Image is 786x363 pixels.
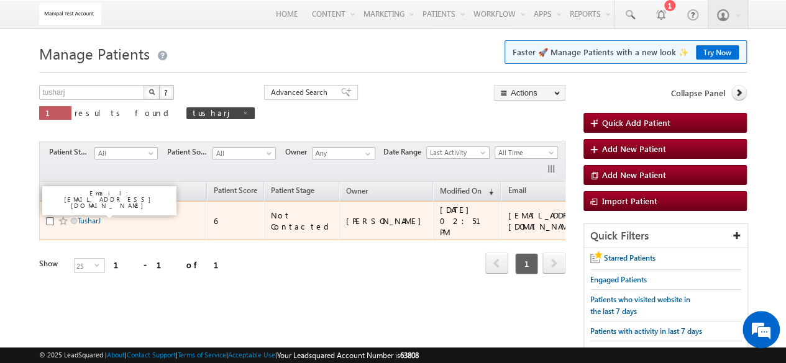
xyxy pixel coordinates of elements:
[95,148,154,159] span: All
[542,253,565,274] span: next
[495,147,554,158] span: All Time
[602,169,666,180] span: Add New Patient
[167,146,212,158] span: Patient Source
[346,215,427,226] div: [PERSON_NAME]
[265,184,321,200] a: Patient Stage
[107,351,125,359] a: About
[494,85,565,101] button: Actions
[114,258,234,272] div: 1 - 1 of 1
[434,184,500,200] a: Modified On (sorted descending)
[508,186,526,195] span: Email
[271,87,331,98] span: Advanced Search
[359,148,374,160] a: Show All Items
[178,351,226,359] a: Terms of Service
[39,3,101,25] img: Custom Logo
[426,146,490,159] a: Last Activity
[94,147,158,159] a: All
[159,85,174,100] button: ?
[696,45,739,60] a: Try Now
[584,224,747,248] div: Quick Filters
[208,184,263,200] a: Patient Score
[78,216,101,225] a: TusharJ
[440,204,496,238] div: [DATE] 02:51 PM
[485,253,508,274] span: prev
[75,259,94,272] span: 25
[346,186,368,195] span: Owner
[312,147,375,159] input: Type to Search
[149,89,155,95] img: Search
[590,275,647,284] span: Engaged Patients
[590,346,677,356] span: New Patients in last 7 days
[193,107,236,118] span: tusharj
[440,186,482,195] span: Modified On
[383,146,426,158] span: Date Range
[271,210,334,232] div: Not Contacted
[39,43,150,63] span: Manage Patients
[212,147,276,159] a: All
[47,190,171,208] p: Email: [EMAIL_ADDRESS][DOMAIN_NAME]
[602,143,666,154] span: Add New Patient
[495,146,558,159] a: All Time
[285,146,312,158] span: Owner
[39,258,64,269] div: Show
[94,262,104,267] span: select
[508,210,605,232] div: [EMAIL_ADDRESS][DOMAIN_NAME]
[590,326,702,336] span: Patients with activity in last 7 days
[602,195,657,206] span: Import Patient
[602,117,670,128] span: Quick Add Patient
[213,148,272,159] span: All
[515,253,538,274] span: 1
[513,46,739,58] span: Faster 🚀 Manage Patients with a new look ✨
[277,351,419,360] span: Your Leadsquared Account Number is
[671,87,725,99] span: Collapse Panel
[214,186,257,195] span: Patient Score
[427,147,486,158] span: Last Activity
[164,87,170,97] span: ?
[501,184,532,200] a: Email
[49,146,94,158] span: Patient Stage
[400,351,419,360] span: 63808
[485,254,508,274] a: prev
[127,351,176,359] a: Contact Support
[214,215,258,226] div: 6
[483,187,493,197] span: (sorted descending)
[604,253,656,262] span: Starred Patients
[228,351,275,359] a: Acceptable Use
[590,295,690,316] span: Patients who visited website in the last 7 days
[45,107,65,118] span: 1
[542,254,565,274] a: next
[271,186,314,195] span: Patient Stage
[75,107,173,118] span: results found
[39,349,419,361] span: © 2025 LeadSquared | | | | |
